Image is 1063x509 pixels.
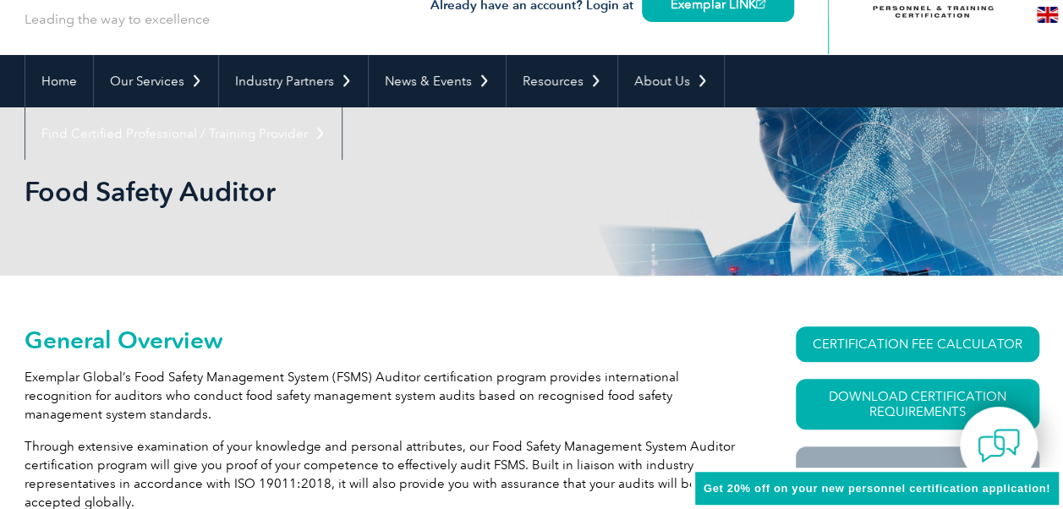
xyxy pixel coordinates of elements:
[704,482,1050,495] span: Get 20% off on your new personnel certification application!
[219,55,368,107] a: Industry Partners
[25,368,735,424] p: Exemplar Global’s Food Safety Management System (FSMS) Auditor certification program provides int...
[796,326,1039,362] a: CERTIFICATION FEE CALCULATOR
[369,55,506,107] a: News & Events
[25,326,735,353] h2: General Overview
[25,10,210,29] p: Leading the way to excellence
[618,55,724,107] a: About Us
[25,55,93,107] a: Home
[94,55,218,107] a: Our Services
[1037,7,1058,23] img: en
[507,55,617,107] a: Resources
[25,107,342,160] a: Find Certified Professional / Training Provider
[978,424,1020,467] img: contact-chat.png
[796,379,1039,430] a: Download Certification Requirements
[25,175,674,208] h1: Food Safety Auditor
